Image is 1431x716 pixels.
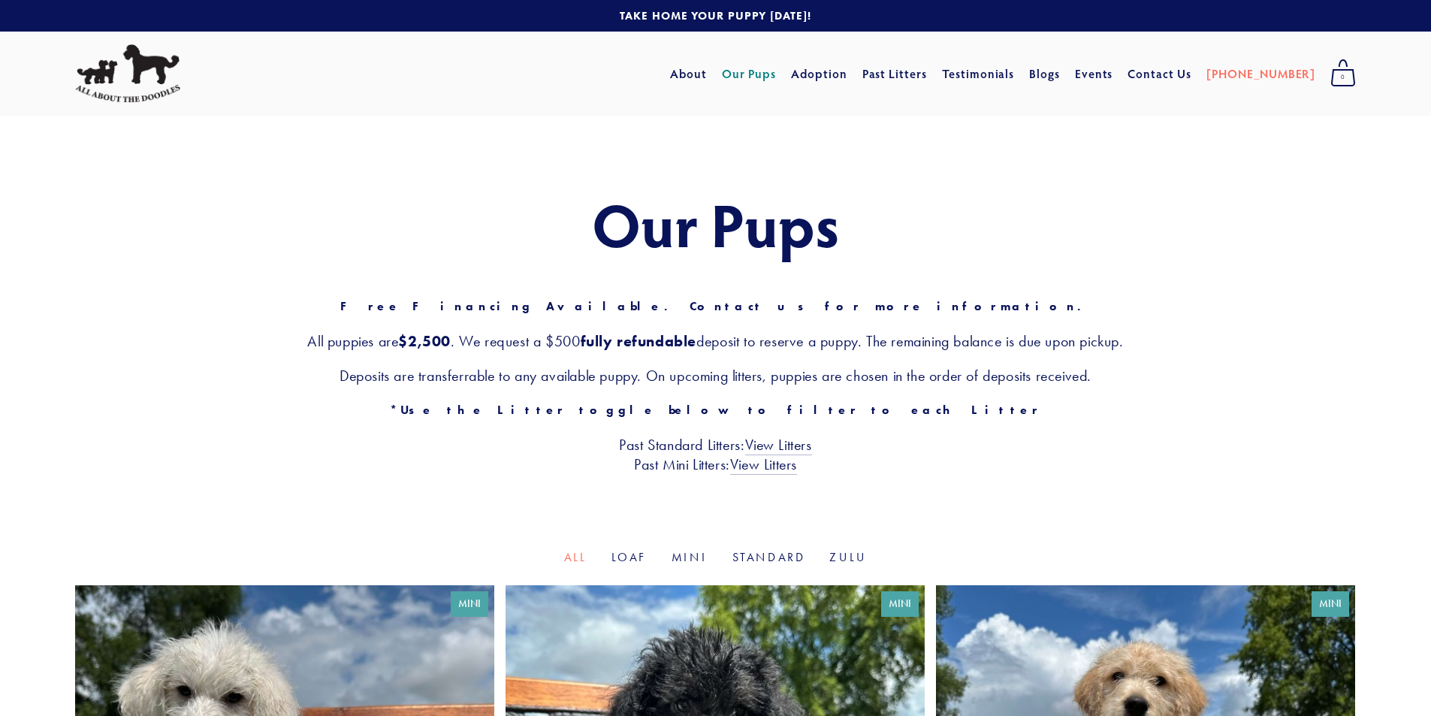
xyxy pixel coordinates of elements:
span: 0 [1330,68,1356,87]
a: About [670,60,707,87]
a: Standard [732,550,806,564]
a: Loaf [611,550,648,564]
a: Events [1075,60,1113,87]
a: Past Litters [862,65,928,81]
a: View Litters [730,455,797,475]
a: Blogs [1029,60,1060,87]
strong: *Use the Litter toggle below to filter to each Litter [390,403,1041,417]
h3: Past Standard Litters: Past Mini Litters: [75,435,1356,474]
h3: Deposits are transferrable to any available puppy. On upcoming litters, puppies are chosen in the... [75,366,1356,385]
a: [PHONE_NUMBER] [1206,60,1315,87]
a: Adoption [791,60,847,87]
a: Zulu [829,550,867,564]
a: Contact Us [1128,60,1191,87]
a: Testimonials [942,60,1015,87]
a: 0 items in cart [1323,55,1363,92]
strong: fully refundable [581,332,697,350]
h1: Our Pups [75,191,1356,257]
strong: Free Financing Available. Contact us for more information. [340,299,1091,313]
a: Mini [672,550,708,564]
img: All About The Doodles [75,44,180,103]
h3: All puppies are . We request a $500 deposit to reserve a puppy. The remaining balance is due upon... [75,331,1356,351]
a: All [564,550,587,564]
a: View Litters [745,436,812,455]
a: Our Pups [722,60,777,87]
strong: $2,500 [398,332,451,350]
